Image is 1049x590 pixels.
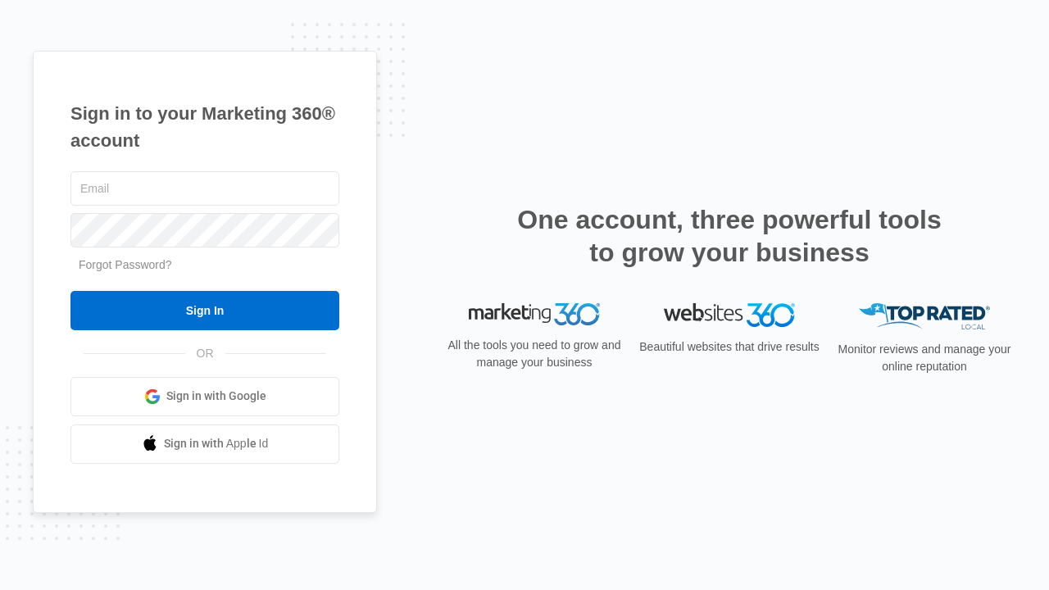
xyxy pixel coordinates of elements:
[664,303,795,327] img: Websites 360
[164,435,269,452] span: Sign in with Apple Id
[70,424,339,464] a: Sign in with Apple Id
[443,337,626,371] p: All the tools you need to grow and manage your business
[70,377,339,416] a: Sign in with Google
[833,341,1016,375] p: Monitor reviews and manage your online reputation
[185,345,225,362] span: OR
[859,303,990,330] img: Top Rated Local
[70,291,339,330] input: Sign In
[512,203,947,269] h2: One account, three powerful tools to grow your business
[166,388,266,405] span: Sign in with Google
[70,171,339,206] input: Email
[638,338,821,356] p: Beautiful websites that drive results
[70,100,339,154] h1: Sign in to your Marketing 360® account
[79,258,172,271] a: Forgot Password?
[469,303,600,326] img: Marketing 360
